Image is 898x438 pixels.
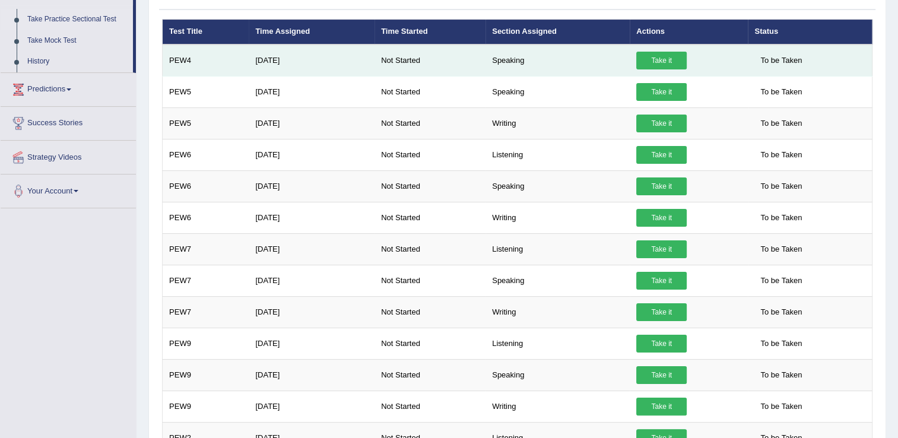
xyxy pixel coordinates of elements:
td: Not Started [375,391,486,422]
span: To be Taken [754,272,808,290]
td: [DATE] [249,265,375,296]
td: PEW5 [163,107,249,139]
a: Take it [636,209,687,227]
a: Take it [636,83,687,101]
td: [DATE] [249,45,375,77]
td: [DATE] [249,328,375,359]
td: [DATE] [249,359,375,391]
span: To be Taken [754,335,808,353]
td: Not Started [375,265,486,296]
td: Speaking [486,359,630,391]
td: Not Started [375,328,486,359]
a: Take Mock Test [22,30,133,52]
td: Writing [486,202,630,233]
a: Predictions [1,73,136,103]
td: PEW4 [163,45,249,77]
span: To be Taken [754,146,808,164]
td: PEW9 [163,328,249,359]
a: Take it [636,366,687,384]
td: PEW9 [163,359,249,391]
a: Success Stories [1,107,136,137]
td: PEW5 [163,76,249,107]
td: PEW7 [163,233,249,265]
td: Writing [486,391,630,422]
td: [DATE] [249,170,375,202]
span: To be Taken [754,240,808,258]
a: Take it [636,303,687,321]
td: Not Started [375,45,486,77]
td: PEW7 [163,265,249,296]
td: PEW9 [163,391,249,422]
a: Take it [636,52,687,69]
td: Not Started [375,359,486,391]
td: Not Started [375,296,486,328]
td: [DATE] [249,391,375,422]
a: Take it [636,398,687,415]
td: PEW6 [163,202,249,233]
td: PEW6 [163,139,249,170]
td: Listening [486,328,630,359]
td: Listening [486,139,630,170]
td: PEW6 [163,170,249,202]
th: Time Assigned [249,20,375,45]
a: History [22,51,133,72]
a: Take it [636,272,687,290]
td: Not Started [375,233,486,265]
th: Time Started [375,20,486,45]
td: [DATE] [249,107,375,139]
td: Not Started [375,139,486,170]
td: [DATE] [249,296,375,328]
td: Writing [486,107,630,139]
span: To be Taken [754,52,808,69]
td: Speaking [486,76,630,107]
span: To be Taken [754,209,808,227]
td: Not Started [375,107,486,139]
a: Take Practice Sectional Test [22,9,133,30]
span: To be Taken [754,177,808,195]
span: To be Taken [754,115,808,132]
td: Not Started [375,170,486,202]
td: Writing [486,296,630,328]
span: To be Taken [754,366,808,384]
th: Test Title [163,20,249,45]
td: Speaking [486,45,630,77]
td: Speaking [486,170,630,202]
th: Status [748,20,872,45]
a: Your Account [1,174,136,204]
th: Section Assigned [486,20,630,45]
a: Take it [636,177,687,195]
a: Strategy Videos [1,141,136,170]
td: Listening [486,233,630,265]
td: PEW7 [163,296,249,328]
th: Actions [630,20,748,45]
a: Take it [636,335,687,353]
a: Take it [636,146,687,164]
a: Take it [636,115,687,132]
td: [DATE] [249,202,375,233]
td: Not Started [375,202,486,233]
a: Take it [636,240,687,258]
td: [DATE] [249,76,375,107]
td: [DATE] [249,233,375,265]
td: Not Started [375,76,486,107]
span: To be Taken [754,83,808,101]
span: To be Taken [754,398,808,415]
span: To be Taken [754,303,808,321]
td: [DATE] [249,139,375,170]
td: Speaking [486,265,630,296]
